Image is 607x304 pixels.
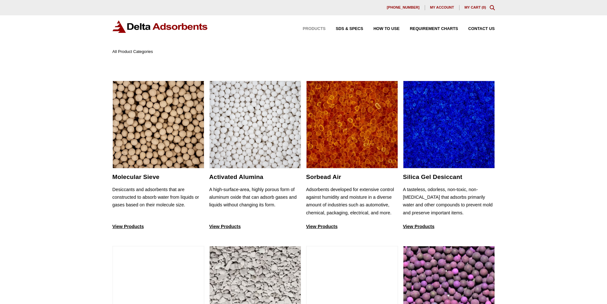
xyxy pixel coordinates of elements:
p: View Products [306,223,398,230]
p: Desiccants and adsorbents that are constructed to absorb water from liquids or gases based on the... [112,186,204,217]
span: All Product Categories [112,49,153,54]
span: [PHONE_NUMBER] [387,6,420,9]
span: Products [303,27,326,31]
img: Molecular Sieve [113,81,204,169]
a: Silica Gel Desiccant Silica Gel Desiccant A tasteless, odorless, non-toxic, non-[MEDICAL_DATA] th... [403,81,495,231]
p: A tasteless, odorless, non-toxic, non-[MEDICAL_DATA] that adsorbs primarily water and other compo... [403,186,495,217]
p: Adsorbents developed for extensive control against humidity and moisture in a diverse amount of i... [306,186,398,217]
span: My account [430,6,454,9]
a: How to Use [363,27,400,31]
span: SDS & SPECS [336,27,363,31]
p: View Products [403,223,495,230]
span: 0 [483,5,485,9]
a: Products [293,27,326,31]
img: Activated Alumina [210,81,301,169]
span: Requirement Charts [410,27,458,31]
h2: Silica Gel Desiccant [403,173,495,181]
a: Molecular Sieve Molecular Sieve Desiccants and adsorbents that are constructed to absorb water fr... [112,81,204,231]
a: My account [425,5,459,10]
p: A high-surface-area, highly porous form of aluminum oxide that can adsorb gases and liquids witho... [209,186,301,217]
a: [PHONE_NUMBER] [382,5,425,10]
a: Sorbead Air Sorbead Air Adsorbents developed for extensive control against humidity and moisture ... [306,81,398,231]
img: Sorbead Air [307,81,398,169]
a: Requirement Charts [400,27,458,31]
span: How to Use [373,27,400,31]
h2: Molecular Sieve [112,173,204,181]
img: Silica Gel Desiccant [403,81,495,169]
img: Delta Adsorbents [112,20,208,33]
a: SDS & SPECS [326,27,363,31]
a: My Cart (0) [465,5,486,9]
span: Contact Us [468,27,495,31]
h2: Sorbead Air [306,173,398,181]
a: Activated Alumina Activated Alumina A high-surface-area, highly porous form of aluminum oxide tha... [209,81,301,231]
a: Contact Us [458,27,495,31]
p: View Products [209,223,301,230]
p: View Products [112,223,204,230]
h2: Activated Alumina [209,173,301,181]
div: Toggle Modal Content [490,5,495,10]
